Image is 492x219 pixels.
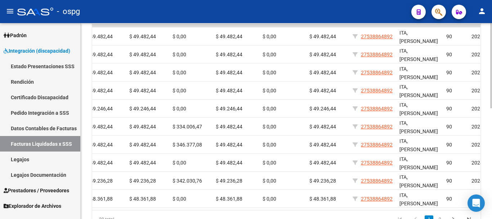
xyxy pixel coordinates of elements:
[446,88,452,93] span: 90
[263,34,276,39] span: $ 0,00
[173,196,186,202] span: $ 0,00
[4,31,27,39] span: Padrón
[309,124,336,130] span: $ 49.482,44
[446,142,452,148] span: 90
[471,52,489,57] span: 202507
[399,138,438,152] span: ITA, [PERSON_NAME]
[216,70,242,75] span: $ 49.482,44
[446,196,452,202] span: 90
[129,196,156,202] span: $ 48.361,88
[471,34,489,39] span: 202508
[263,160,276,166] span: $ 0,00
[399,84,438,98] span: ITA, [PERSON_NAME]
[263,124,276,130] span: $ 0,00
[361,178,393,184] span: 27538864892
[399,156,438,170] span: ITA, [PERSON_NAME]
[216,178,242,184] span: $ 49.236,28
[216,124,242,130] span: $ 49.482,44
[309,160,336,166] span: $ 49.482,44
[86,196,113,202] span: $ 48.361,88
[129,88,156,93] span: $ 49.482,44
[309,70,336,75] span: $ 49.482,44
[129,178,156,184] span: $ 49.236,28
[216,160,242,166] span: $ 49.482,44
[129,160,156,166] span: $ 49.482,44
[446,70,452,75] span: 90
[86,88,113,93] span: $ 49.482,44
[399,120,438,134] span: ITA, [PERSON_NAME]
[4,47,70,55] span: Integración (discapacidad)
[478,7,486,16] mat-icon: person
[471,160,489,166] span: 202412
[361,106,393,111] span: 27538864892
[309,142,336,148] span: $ 49.482,44
[361,88,393,93] span: 27538864892
[309,52,336,57] span: $ 49.482,44
[309,178,336,184] span: $ 49.236,28
[309,88,336,93] span: $ 49.482,44
[216,106,242,111] span: $ 49.246,44
[309,34,336,39] span: $ 49.482,44
[173,124,202,130] span: $ 334.006,47
[361,160,393,166] span: 27538864892
[129,106,156,111] span: $ 49.246,44
[216,34,242,39] span: $ 49.482,44
[471,178,489,184] span: 202411
[263,178,276,184] span: $ 0,00
[446,34,452,39] span: 90
[471,106,489,111] span: 202504
[173,142,202,148] span: $ 346.377,08
[129,34,156,39] span: $ 49.482,44
[86,178,113,184] span: $ 49.236,28
[173,70,186,75] span: $ 0,00
[129,52,156,57] span: $ 49.482,44
[399,174,438,188] span: ITA, [PERSON_NAME]
[216,142,242,148] span: $ 49.482,44
[446,160,452,166] span: 90
[361,196,393,202] span: 27538864892
[263,70,276,75] span: $ 0,00
[173,52,186,57] span: $ 0,00
[446,178,452,184] span: 90
[86,124,113,130] span: $ 49.482,44
[399,102,438,116] span: ITA, [PERSON_NAME]
[263,142,276,148] span: $ 0,00
[86,34,113,39] span: $ 49.482,44
[471,70,489,75] span: 202506
[86,106,113,111] span: $ 49.246,44
[399,66,438,80] span: ITA, [PERSON_NAME]
[4,187,69,194] span: Prestadores / Proveedores
[86,160,113,166] span: $ 49.482,44
[4,202,61,210] span: Explorador de Archivos
[173,34,186,39] span: $ 0,00
[471,124,489,130] span: 202503
[216,196,242,202] span: $ 48.361,88
[309,106,336,111] span: $ 49.246,44
[86,70,113,75] span: $ 49.482,44
[399,48,438,62] span: ITA, [PERSON_NAME]
[129,142,156,148] span: $ 49.482,44
[173,88,186,93] span: $ 0,00
[263,106,276,111] span: $ 0,00
[399,192,438,206] span: ITA, [PERSON_NAME]
[446,124,452,130] span: 90
[129,124,156,130] span: $ 49.482,44
[471,88,489,93] span: 202505
[361,70,393,75] span: 27538864892
[263,88,276,93] span: $ 0,00
[86,52,113,57] span: $ 49.482,44
[263,196,276,202] span: $ 0,00
[216,52,242,57] span: $ 49.482,44
[216,88,242,93] span: $ 49.482,44
[361,52,393,57] span: 27538864892
[309,196,336,202] span: $ 48.361,88
[361,124,393,130] span: 27538864892
[361,142,393,148] span: 27538864892
[361,34,393,39] span: 27538864892
[86,142,113,148] span: $ 49.482,44
[173,106,186,111] span: $ 0,00
[399,30,438,44] span: ITA, [PERSON_NAME]
[446,106,452,111] span: 90
[129,70,156,75] span: $ 49.482,44
[263,52,276,57] span: $ 0,00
